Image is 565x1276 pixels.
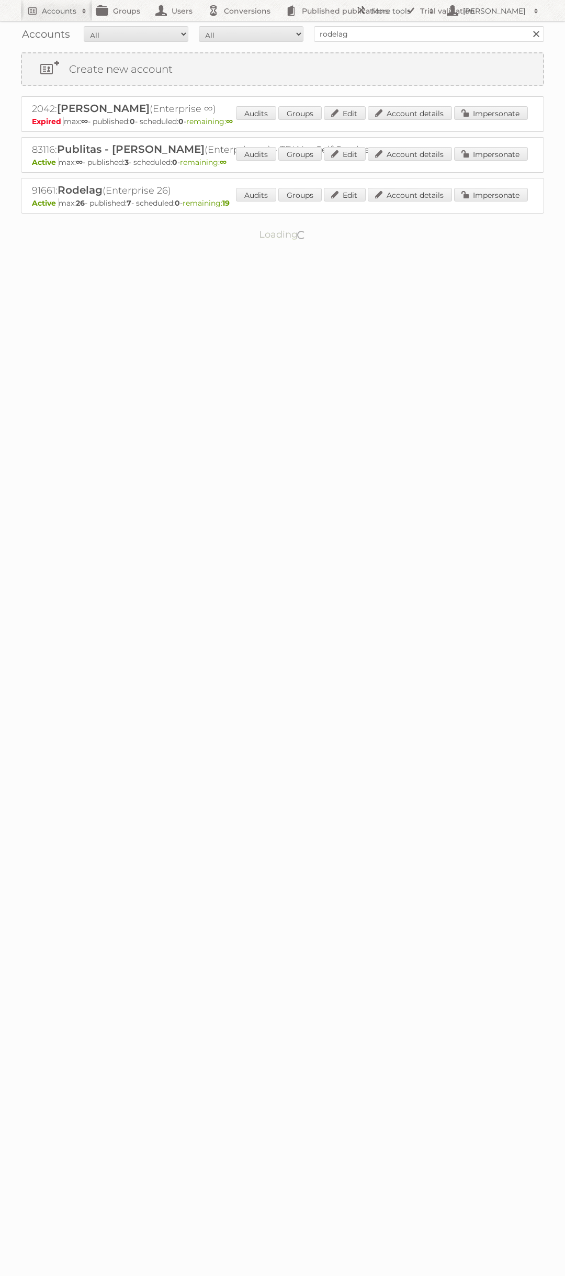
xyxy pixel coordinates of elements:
[236,106,276,120] a: Audits
[32,198,533,208] p: max: - published: - scheduled: -
[76,158,83,167] strong: ∞
[127,198,131,208] strong: 7
[180,158,227,167] span: remaining:
[454,147,528,161] a: Impersonate
[32,117,533,126] p: max: - published: - scheduled: -
[222,198,230,208] strong: 19
[368,147,452,161] a: Account details
[324,188,366,202] a: Edit
[278,147,322,161] a: Groups
[183,198,230,208] span: remaining:
[32,117,64,126] span: Expired
[368,106,452,120] a: Account details
[460,6,528,16] h2: [PERSON_NAME]
[226,224,340,245] p: Loading
[175,198,180,208] strong: 0
[32,102,398,116] h2: 2042: (Enterprise ∞)
[32,158,59,167] span: Active
[76,198,85,208] strong: 26
[454,188,528,202] a: Impersonate
[58,184,103,196] span: Rodelag
[32,158,533,167] p: max: - published: - scheduled: -
[32,198,59,208] span: Active
[22,53,543,85] a: Create new account
[125,158,129,167] strong: 3
[57,102,150,115] span: [PERSON_NAME]
[220,158,227,167] strong: ∞
[236,188,276,202] a: Audits
[226,117,233,126] strong: ∞
[42,6,76,16] h2: Accounts
[172,158,177,167] strong: 0
[236,147,276,161] a: Audits
[324,147,366,161] a: Edit
[324,106,366,120] a: Edit
[130,117,135,126] strong: 0
[368,188,452,202] a: Account details
[278,188,322,202] a: Groups
[278,106,322,120] a: Groups
[81,117,88,126] strong: ∞
[371,6,424,16] h2: More tools
[186,117,233,126] span: remaining:
[178,117,184,126] strong: 0
[32,143,398,156] h2: 83116: (Enterprise ∞) - TRIAL - Self Service
[57,143,205,155] span: Publitas - [PERSON_NAME]
[32,184,398,197] h2: 91661: (Enterprise 26)
[454,106,528,120] a: Impersonate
